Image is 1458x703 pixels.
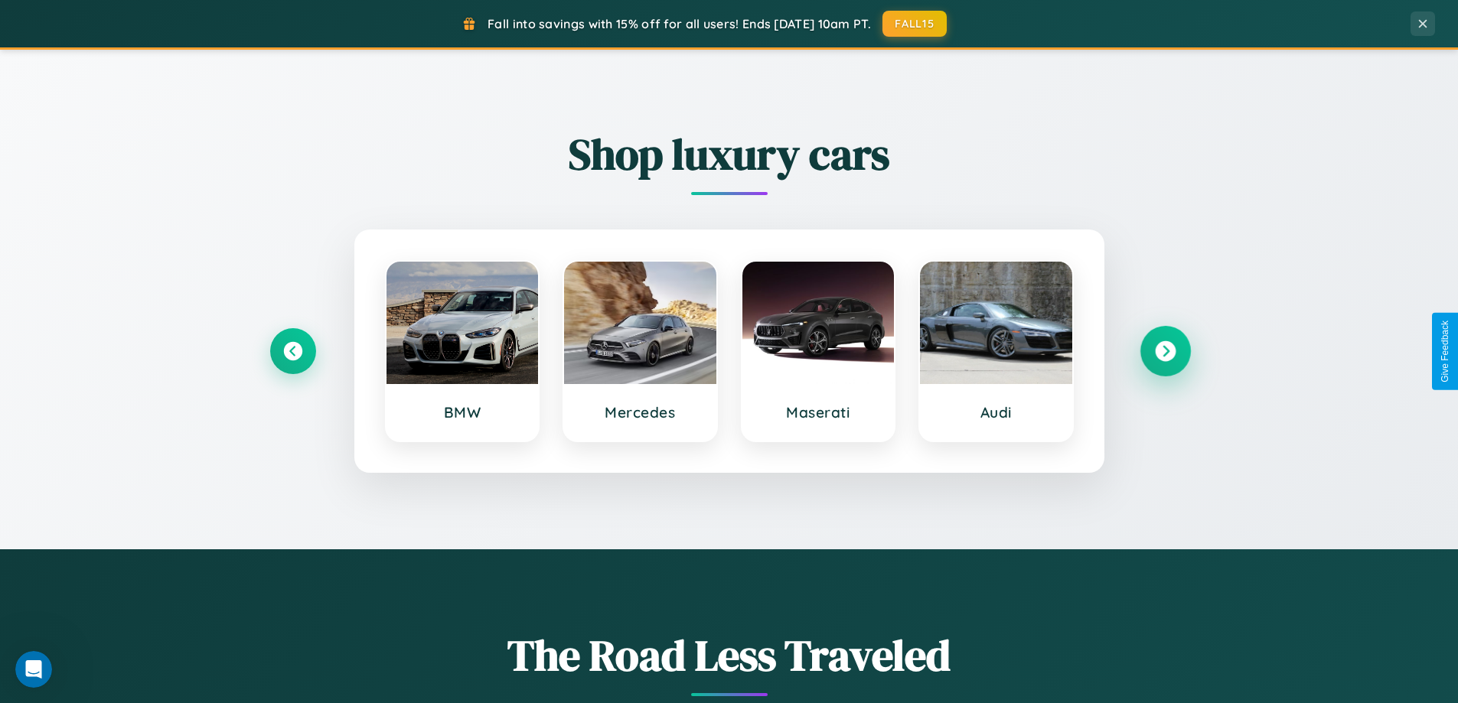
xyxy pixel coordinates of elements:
[270,626,1189,685] h1: The Road Less Traveled
[270,125,1189,184] h2: Shop luxury cars
[882,11,947,37] button: FALL15
[935,403,1057,421] h3: Audi
[579,403,701,421] h3: Mercedes
[758,403,879,421] h3: Maserati
[1440,321,1450,382] div: Give Feedback
[488,16,871,31] span: Fall into savings with 15% off for all users! Ends [DATE] 10am PT.
[15,651,52,688] iframe: Intercom live chat
[402,403,524,421] h3: BMW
